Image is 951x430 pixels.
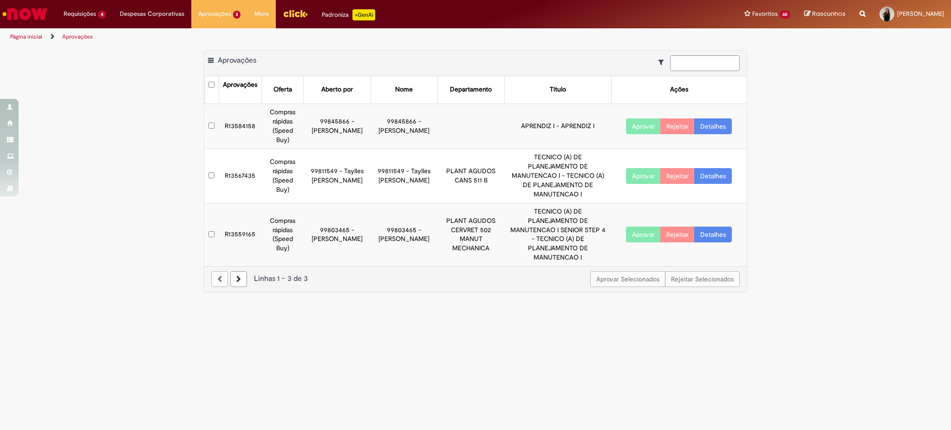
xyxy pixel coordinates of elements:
td: 99811549 - Taylles [PERSON_NAME] [304,149,371,203]
button: Rejeitar [660,168,695,184]
span: More [254,9,269,19]
td: 99845866 - [PERSON_NAME] [304,104,371,149]
td: TECNICO (A) DE PLANEJAMENTO DE MANUTENCAO I - TECNICO (A) DE PLANEJAMENTO DE MANUTENCAO I [504,149,611,203]
button: Aprovar [626,168,661,184]
a: Detalhes [694,118,732,134]
td: Compras rápidas (Speed Buy) [261,203,303,266]
td: PLANT AGUDOS CANS 511 B [437,149,504,203]
a: Detalhes [694,168,732,184]
img: ServiceNow [1,5,49,23]
th: Aprovações [219,76,261,104]
ul: Trilhas de página [7,28,627,46]
button: Aprovar [626,118,661,134]
i: Mostrar filtros para: Suas Solicitações [658,59,668,65]
span: Despesas Corporativas [120,9,184,19]
img: click_logo_yellow_360x200.png [283,7,308,20]
span: Favoritos [752,9,778,19]
td: R13584158 [219,104,261,149]
td: APRENDIZ I - APRENDIZ I [504,104,611,149]
a: Página inicial [10,33,42,40]
div: Aprovações [223,80,257,90]
div: Departamento [450,85,492,94]
td: Compras rápidas (Speed Buy) [261,149,303,203]
a: Detalhes [694,227,732,242]
p: +GenAi [352,9,375,20]
td: 99803465 - [PERSON_NAME] [371,203,437,266]
div: Ações [670,85,688,94]
div: Título [550,85,566,94]
td: PLANT AGUDOS CERVRET 502 MANUT MECHANICA [437,203,504,266]
td: 99811549 - Taylles [PERSON_NAME] [371,149,437,203]
span: Aprovações [218,56,256,65]
td: 99803465 - [PERSON_NAME] [304,203,371,266]
a: Aprovações [62,33,93,40]
span: Requisições [64,9,96,19]
button: Rejeitar [660,118,695,134]
span: [PERSON_NAME] [897,10,944,18]
div: Aberto por [321,85,353,94]
button: Rejeitar [660,227,695,242]
span: 4 [98,11,106,19]
span: Rascunhos [812,9,846,18]
div: Nome [395,85,413,94]
a: Rascunhos [804,10,846,19]
span: 3 [233,11,241,19]
td: R13567435 [219,149,261,203]
td: TECNICO (A) DE PLANEJAMENTO DE MANUTENCAO I SENIOR STEP 4 - TECNICO (A) DE PLANEJAMENTO DE MANUTE... [504,203,611,266]
td: 99845866 - [PERSON_NAME] [371,104,437,149]
div: Oferta [274,85,292,94]
span: Aprovações [198,9,231,19]
td: R13559165 [219,203,261,266]
td: Compras rápidas (Speed Buy) [261,104,303,149]
div: Linhas 1 − 3 de 3 [211,274,740,284]
span: 60 [780,11,790,19]
div: Padroniza [322,9,375,20]
button: Aprovar [626,227,661,242]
